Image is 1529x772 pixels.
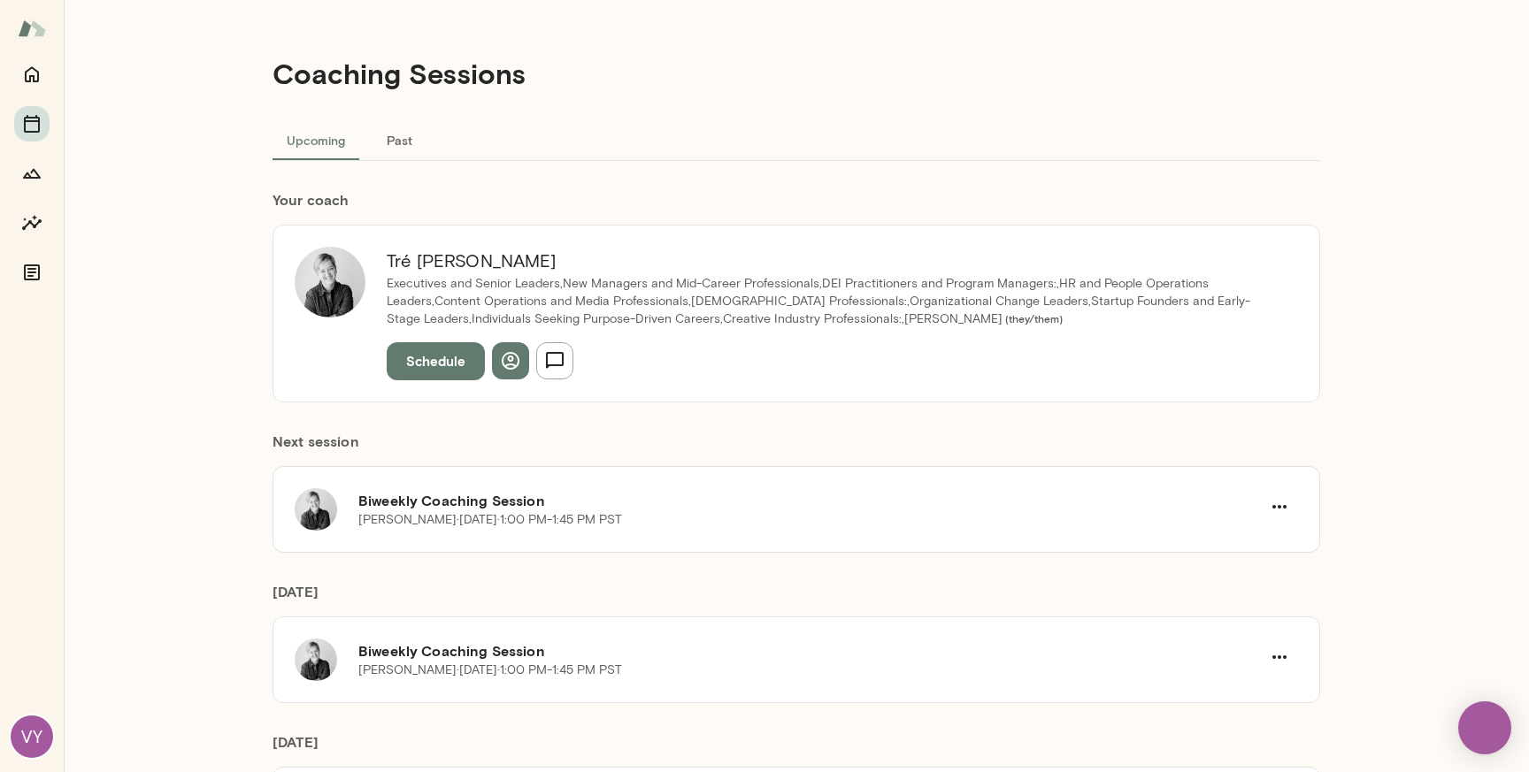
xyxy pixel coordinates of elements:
span: ( they/them ) [1003,312,1063,325]
button: Send message [536,342,573,379]
button: Growth Plan [14,156,50,191]
p: Executives and Senior Leaders,New Managers and Mid-Career Professionals,DEI Practitioners and Pro... [387,275,1277,328]
img: Tré Wright [295,247,365,317]
button: Upcoming [273,118,359,161]
p: [PERSON_NAME] · [DATE] · 1:00 PM-1:45 PM PST [358,511,622,529]
div: basic tabs example [273,118,1320,161]
div: VY [11,715,53,758]
img: Mento [18,11,46,45]
h4: Coaching Sessions [273,57,526,90]
button: View profile [492,342,529,379]
button: Sessions [14,106,50,141]
button: Insights [14,205,50,241]
h6: [DATE] [273,581,1320,616]
p: [PERSON_NAME] · [DATE] · 1:00 PM-1:45 PM PST [358,661,622,679]
h6: Your coach [273,189,1320,210]
h6: Tré [PERSON_NAME] [387,247,1277,275]
h6: Biweekly Coaching Session [358,490,1261,511]
button: Documents [14,255,50,290]
h6: Next session [273,431,1320,466]
button: Home [14,57,50,92]
h6: Biweekly Coaching Session [358,640,1261,661]
button: Schedule [387,342,485,379]
button: Past [359,118,439,161]
h6: [DATE] [273,731,1320,767]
